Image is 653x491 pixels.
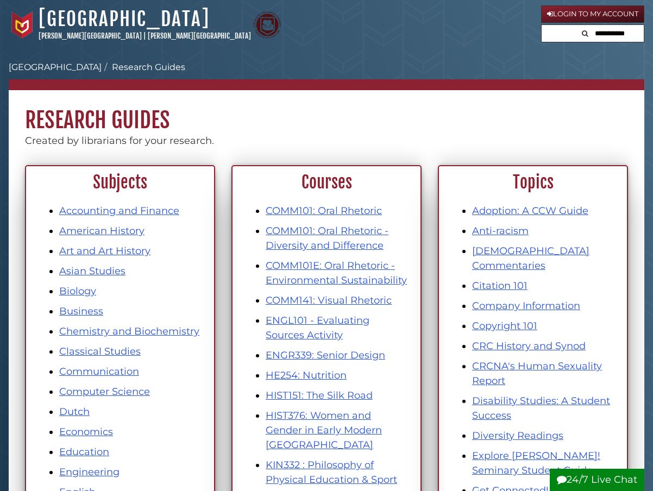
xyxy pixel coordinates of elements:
a: CRC History and Synod [472,340,586,352]
a: COMM101: Oral Rhetoric - Diversity and Difference [266,225,388,251]
h2: Subjects [32,172,208,193]
h2: Courses [238,172,415,193]
a: Diversity Readings [472,430,563,442]
a: Computer Science [59,386,150,398]
button: Search [579,25,592,40]
a: KIN332 : Philosophy of Physical Education & Sport [266,459,397,486]
a: COMM101: Oral Rhetoric [266,205,382,217]
a: [DEMOGRAPHIC_DATA] Commentaries [472,245,589,272]
a: Asian Studies [59,265,125,277]
a: Research Guides [112,62,185,72]
a: Citation 101 [472,280,528,292]
a: Explore [PERSON_NAME]! Seminary Student Guide [472,450,600,476]
a: Adoption: A CCW Guide [472,205,588,217]
a: [PERSON_NAME][GEOGRAPHIC_DATA] [148,32,251,40]
a: Education [59,446,109,458]
a: Classical Studies [59,345,141,357]
a: [GEOGRAPHIC_DATA] [9,62,102,72]
button: 24/7 Live Chat [550,469,644,491]
a: Dutch [59,406,90,418]
h2: Topics [445,172,621,193]
nav: breadcrumb [9,61,644,90]
h1: Research Guides [9,90,644,134]
a: Company Information [472,300,580,312]
a: Economics [59,426,113,438]
a: Copyright 101 [472,320,537,332]
a: Biology [59,285,96,297]
a: HE254: Nutrition [266,369,347,381]
a: Engineering [59,466,120,478]
span: | [143,32,146,40]
a: Art and Art History [59,245,150,257]
a: Chemistry and Biochemistry [59,325,199,337]
img: Calvin University [9,11,36,39]
a: COMM101E: Oral Rhetoric - Environmental Sustainability [266,260,407,286]
a: Communication [59,366,139,377]
img: Calvin Theological Seminary [254,11,281,39]
a: Anti-racism [472,225,529,237]
a: ENGR339: Senior Design [266,349,385,361]
a: [PERSON_NAME][GEOGRAPHIC_DATA] [39,32,142,40]
a: ENGL101 - Evaluating Sources Activity [266,314,369,341]
a: COMM141: Visual Rhetoric [266,294,392,306]
a: Disability Studies: A Student Success [472,395,610,421]
a: HIST376: Women and Gender in Early Modern [GEOGRAPHIC_DATA] [266,410,382,451]
a: CRCNA's Human Sexuality Report [472,360,602,387]
a: American History [59,225,145,237]
i: Search [582,30,588,37]
a: Login to My Account [541,5,644,23]
a: Accounting and Finance [59,205,179,217]
a: Business [59,305,103,317]
span: Created by librarians for your research. [25,135,214,147]
a: [GEOGRAPHIC_DATA] [39,7,210,31]
a: HIST151: The Silk Road [266,389,373,401]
